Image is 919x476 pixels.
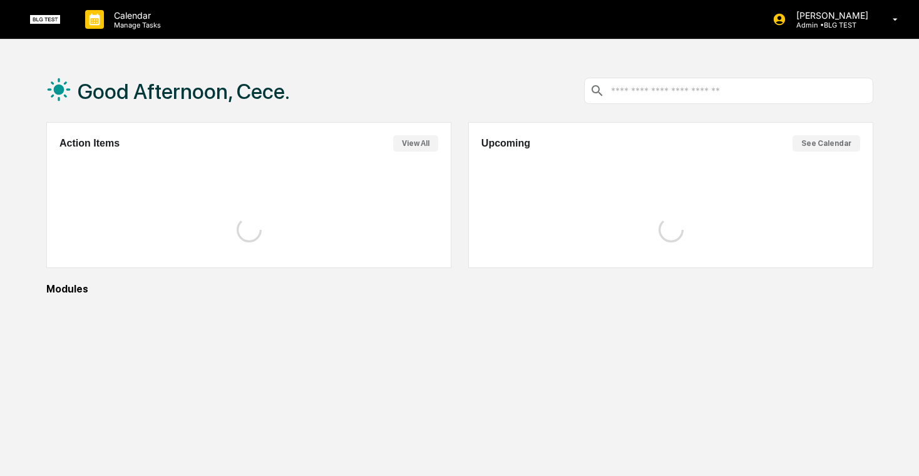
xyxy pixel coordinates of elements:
[786,10,875,21] p: [PERSON_NAME]
[793,135,860,152] button: See Calendar
[393,135,438,152] button: View All
[30,15,60,24] img: logo
[104,10,167,21] p: Calendar
[481,138,530,149] h2: Upcoming
[78,79,290,104] h1: Good Afternoon, Cece.
[786,21,875,29] p: Admin • BLG TEST
[59,138,120,149] h2: Action Items
[46,283,873,295] div: Modules
[104,21,167,29] p: Manage Tasks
